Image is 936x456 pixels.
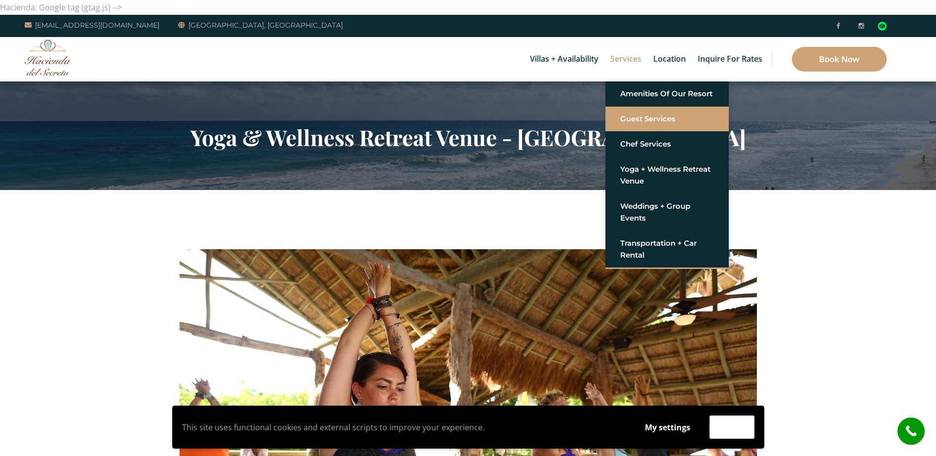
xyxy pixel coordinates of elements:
[620,160,714,190] a: Yoga + Wellness Retreat Venue
[878,22,887,31] img: Tripadvisor_logomark.svg
[900,420,922,442] i: call
[605,37,646,81] a: Services
[636,416,700,439] button: My settings
[25,39,72,76] img: Awesome Logo
[620,110,714,128] a: Guest Services
[620,234,714,264] a: Transportation + Car Rental
[620,135,714,153] a: Chef Services
[525,37,603,81] a: Villas + Availability
[710,416,754,439] button: Accept
[25,19,159,31] a: [EMAIL_ADDRESS][DOMAIN_NAME]
[178,19,343,31] a: [GEOGRAPHIC_DATA], [GEOGRAPHIC_DATA]
[180,124,757,150] h2: Yoga & Wellness Retreat Venue - [GEOGRAPHIC_DATA]
[878,22,887,31] div: Read traveler reviews on Tripadvisor
[620,85,714,103] a: Amenities of Our Resort
[693,37,767,81] a: Inquire for Rates
[792,47,887,72] a: Book Now
[898,418,925,445] a: call
[182,420,626,435] p: This site uses functional cookies and external scripts to improve your experience.
[648,37,691,81] a: Location
[620,197,714,227] a: Weddings + Group Events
